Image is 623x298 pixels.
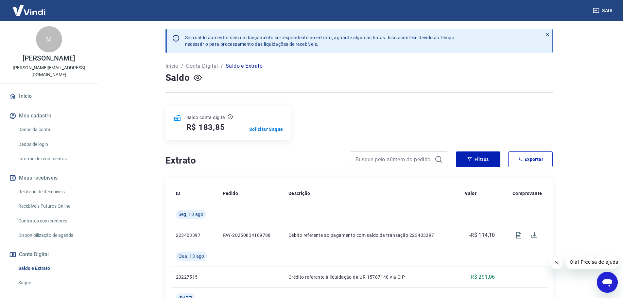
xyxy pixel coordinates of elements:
[185,34,455,47] p: Se o saldo aumentar sem um lançamento correspondente no extrato, aguarde algumas horas. Isso acon...
[550,256,563,269] iframe: Fechar mensagem
[288,232,454,238] p: Débito referente ao pagamento com saldo da transação 223403397
[186,62,218,70] a: Conta Digital
[181,62,183,70] p: /
[165,154,342,167] h4: Extrato
[36,26,62,52] div: M
[226,62,263,70] p: Saldo e Extrato
[288,190,310,197] p: Descrição
[16,214,90,228] a: Contratos com credores
[16,262,90,275] a: Saldo e Extrato
[179,211,203,218] span: Seg, 18 ago
[465,190,476,197] p: Valor
[23,55,75,62] p: [PERSON_NAME]
[16,185,90,199] a: Relatório de Recebíveis
[16,138,90,151] a: Dados de login
[4,5,55,10] span: Olá! Precisa de ajuda?
[16,229,90,242] a: Disponibilização de agenda
[179,253,204,259] span: Qua, 13 ago
[8,89,90,103] a: Início
[176,274,212,280] p: 20227515
[597,272,618,293] iframe: Botão para abrir a janela de mensagens
[288,274,454,280] p: Crédito referente à liquidação da UR 15787140 via CIP
[8,171,90,185] button: Meus recebíveis
[527,227,542,243] span: Download
[176,232,212,238] p: 223403397
[8,109,90,123] button: Meu cadastro
[8,0,50,20] img: Vindi
[512,190,542,197] p: Comprovante
[16,123,90,136] a: Dados da conta
[355,154,432,164] input: Busque pelo número do pedido
[508,151,553,167] button: Exportar
[16,276,90,289] a: Saque
[592,5,615,17] button: Sair
[165,71,190,84] h4: Saldo
[186,114,227,121] p: Saldo conta digital
[165,62,179,70] a: Início
[223,190,238,197] p: Pedido
[511,227,527,243] span: Visualizar
[5,64,93,78] p: [PERSON_NAME][EMAIL_ADDRESS][DOMAIN_NAME]
[249,126,283,132] a: Solicitar Saque
[221,62,223,70] p: /
[469,231,495,239] p: -R$ 114,10
[566,255,618,269] iframe: Mensagem da empresa
[16,200,90,213] a: Recebíveis Futuros Online
[16,152,90,166] a: Informe de rendimentos
[186,122,225,132] h5: R$ 183,85
[456,151,500,167] button: Filtros
[8,247,90,262] button: Conta Digital
[223,232,278,238] p: PAY-20250834189788
[176,190,181,197] p: ID
[471,273,495,281] p: R$ 291,06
